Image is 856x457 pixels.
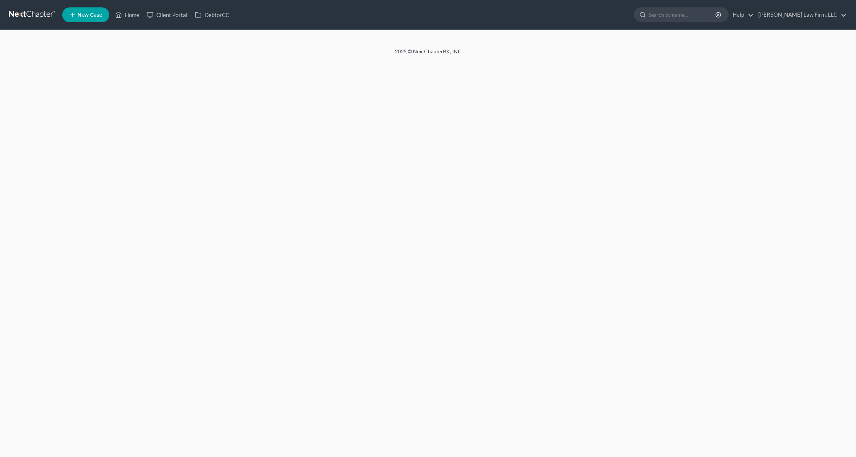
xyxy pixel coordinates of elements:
a: Client Portal [143,8,191,21]
a: Help [729,8,754,21]
span: New Case [77,12,102,18]
div: 2025 © NextChapterBK, INC [217,48,639,61]
a: [PERSON_NAME] Law Firm, LLC [755,8,847,21]
input: Search by name... [649,8,716,21]
a: DebtorCC [191,8,233,21]
a: Home [111,8,143,21]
